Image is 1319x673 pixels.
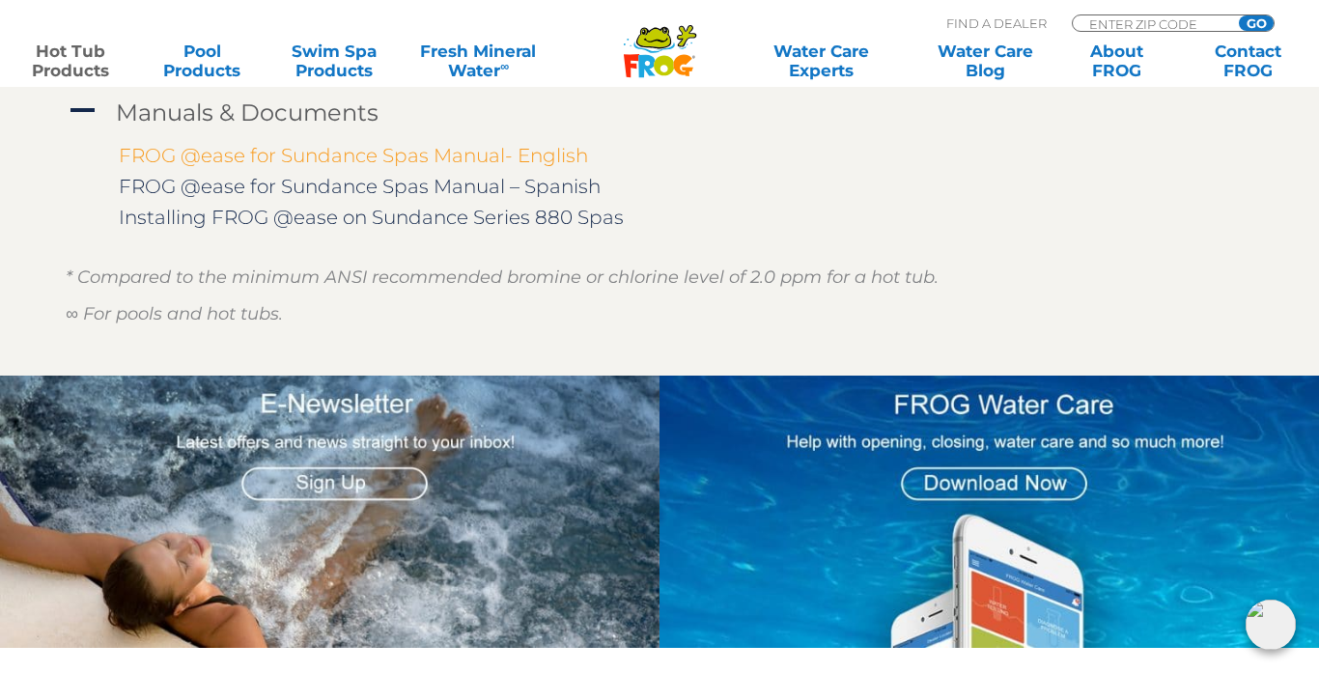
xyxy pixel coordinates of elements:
img: App Graphic [659,376,1319,649]
sup: ∞ [500,59,509,73]
a: Water CareBlog [934,42,1036,80]
a: FROG @ease for Sundance Spas Manual- English [119,144,588,167]
a: FROG @ease for Sundance Spas Manual – Spanish [119,175,601,198]
h4: Manuals & Documents [116,99,379,126]
em: * Compared to the minimum ANSI recommended bromine or chlorine level of 2.0 ppm for a hot tub. [66,266,939,288]
a: A Manuals & Documents [66,95,1253,130]
a: PoolProducts [151,42,253,80]
a: Water CareExperts [738,42,904,80]
em: ∞ For pools and hot tubs. [66,303,283,324]
a: Hot TubProducts [19,42,122,80]
a: ContactFROG [1197,42,1300,80]
input: GO [1239,15,1274,31]
a: AboutFROG [1066,42,1168,80]
input: Zip Code Form [1087,15,1218,32]
a: Installing FROG @ease on Sundance Series 880 Spas [119,206,624,229]
p: Find A Dealer [946,14,1047,32]
span: A [68,97,97,126]
img: openIcon [1246,600,1296,650]
a: Fresh MineralWater∞ [414,42,543,80]
a: Swim SpaProducts [283,42,385,80]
